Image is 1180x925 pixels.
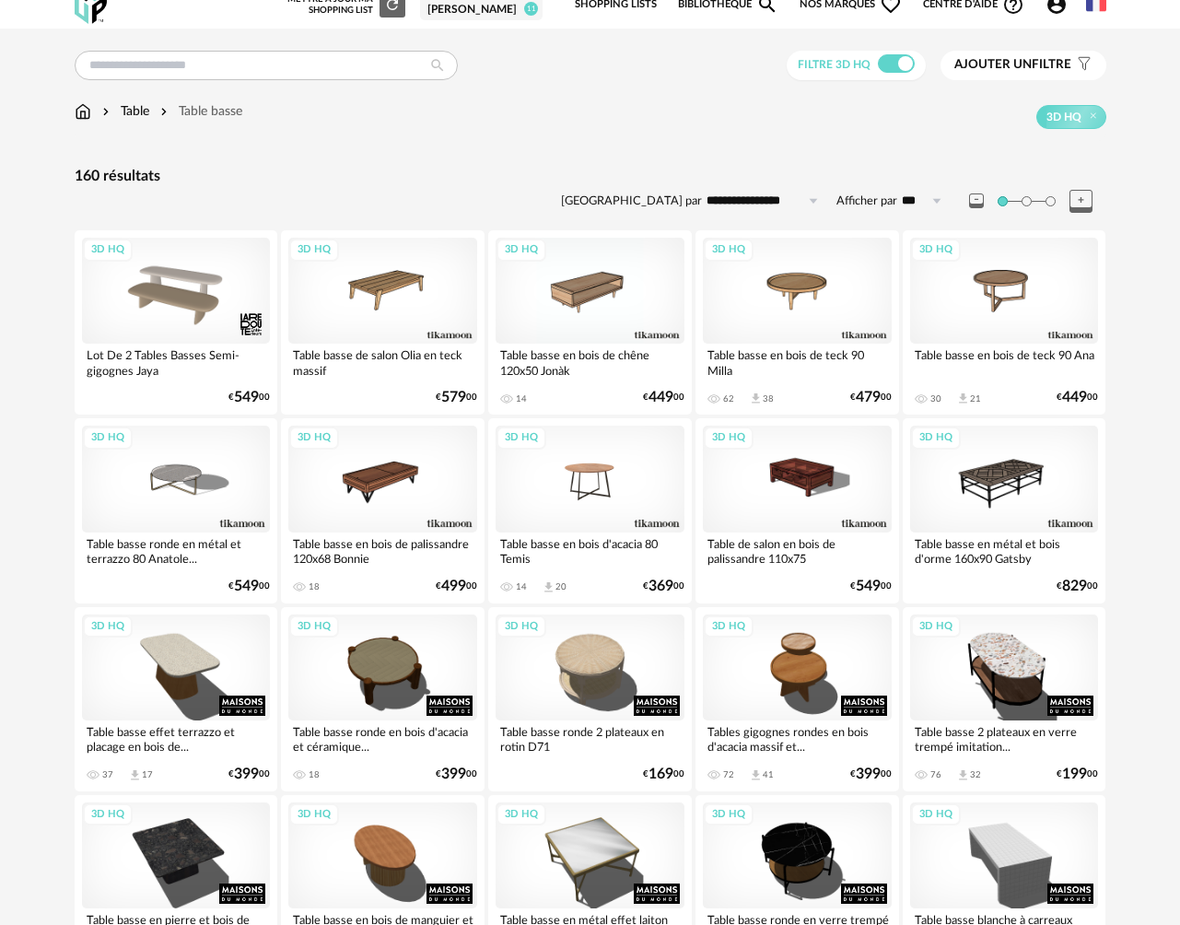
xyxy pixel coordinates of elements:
[281,230,485,415] a: 3D HQ Table basse de salon Olia en teck massif €57900
[234,768,259,780] span: 399
[954,58,1032,71] span: Ajouter un
[497,615,546,638] div: 3D HQ
[497,803,546,826] div: 3D HQ
[102,769,113,780] div: 37
[910,533,1099,569] div: Table basse en métal et bois d'orme 160x90 Gatsby
[1062,580,1087,592] span: 829
[850,768,892,780] div: € 00
[75,102,91,121] img: svg+xml;base64,PHN2ZyB3aWR0aD0iMTYiIGhlaWdodD0iMTciIHZpZXdCb3g9IjAgMCAxNiAxNyIgZmlsbD0ibm9uZSIgeG...
[704,803,754,826] div: 3D HQ
[488,230,692,415] a: 3D HQ Table basse en bois de chêne 120x50 Jonàk 14 €44900
[903,418,1106,603] a: 3D HQ Table basse en métal et bois d'orme 160x90 Gatsby €82900
[82,533,271,569] div: Table basse ronde en métal et terrazzo 80 Anatole...
[1057,580,1098,592] div: € 00
[516,393,527,404] div: 14
[970,769,981,780] div: 32
[436,580,477,592] div: € 00
[281,607,485,791] a: 3D HQ Table basse ronde en bois d'acacia et céramique... 18 €39900
[427,3,535,18] div: [PERSON_NAME]
[903,230,1106,415] a: 3D HQ Table basse en bois de teck 90 Ana 30 Download icon 21 €44900
[910,344,1099,381] div: Table basse en bois de teck 90 Ana
[228,392,270,404] div: € 00
[704,615,754,638] div: 3D HQ
[281,418,485,603] a: 3D HQ Table basse en bois de palissandre 120x68 Bonnie 18 €49900
[82,720,271,757] div: Table basse effet terrazzo et placage en bois de...
[911,239,961,262] div: 3D HQ
[1057,768,1098,780] div: € 00
[289,803,339,826] div: 3D HQ
[648,768,673,780] span: 169
[82,344,271,381] div: Lot De 2 Tables Basses Semi-gigognes Jaya
[1062,768,1087,780] span: 199
[309,581,320,592] div: 18
[99,102,113,121] img: svg+xml;base64,PHN2ZyB3aWR0aD0iMTYiIGhlaWdodD0iMTYiIHZpZXdCb3g9IjAgMCAxNiAxNiIgZmlsbD0ibm9uZSIgeG...
[234,392,259,404] span: 549
[910,720,1099,757] div: Table basse 2 plateaux en verre trempé imitation...
[749,392,763,405] span: Download icon
[497,427,546,450] div: 3D HQ
[856,768,881,780] span: 399
[723,769,734,780] div: 72
[142,769,153,780] div: 17
[289,615,339,638] div: 3D HQ
[436,768,477,780] div: € 00
[930,769,941,780] div: 76
[723,393,734,404] div: 62
[83,239,133,262] div: 3D HQ
[911,427,961,450] div: 3D HQ
[954,57,1071,73] span: filtre
[516,581,527,592] div: 14
[99,102,149,121] div: Table
[643,392,684,404] div: € 00
[75,167,1106,186] div: 160 résultats
[856,580,881,592] span: 549
[561,193,702,209] label: [GEOGRAPHIC_DATA] par
[903,607,1106,791] a: 3D HQ Table basse 2 plateaux en verre trempé imitation... 76 Download icon 32 €19900
[488,607,692,791] a: 3D HQ Table basse ronde 2 plateaux en rotin D71 €16900
[488,418,692,603] a: 3D HQ Table basse en bois d'acacia 80 Temis 14 Download icon 20 €36900
[234,580,259,592] span: 549
[956,768,970,782] span: Download icon
[798,59,870,70] span: Filtre 3D HQ
[911,615,961,638] div: 3D HQ
[695,607,899,791] a: 3D HQ Tables gigognes rondes en bois d'acacia massif et... 72 Download icon 41 €39900
[703,344,892,381] div: Table basse en bois de teck 90 Milla
[956,392,970,405] span: Download icon
[695,418,899,603] a: 3D HQ Table de salon en bois de palissandre 110x75 [PERSON_NAME] €54900
[850,392,892,404] div: € 00
[856,392,881,404] span: 479
[850,580,892,592] div: € 00
[1071,57,1092,73] span: Filter icon
[970,393,981,404] div: 21
[75,418,278,603] a: 3D HQ Table basse ronde en métal et terrazzo 80 Anatole... €54900
[83,803,133,826] div: 3D HQ
[75,230,278,415] a: 3D HQ Lot De 2 Tables Basses Semi-gigognes Jaya €54900
[496,344,684,381] div: Table basse en bois de chêne 120x50 Jonàk
[128,768,142,782] span: Download icon
[940,51,1106,80] button: Ajouter unfiltre Filter icon
[524,2,538,16] span: 11
[288,720,477,757] div: Table basse ronde en bois d'acacia et céramique...
[930,393,941,404] div: 30
[749,768,763,782] span: Download icon
[1046,110,1081,124] span: 3D HQ
[643,768,684,780] div: € 00
[288,533,477,569] div: Table basse en bois de palissandre 120x68 Bonnie
[763,393,774,404] div: 38
[441,392,466,404] span: 579
[836,193,897,209] label: Afficher par
[648,392,673,404] span: 449
[911,803,961,826] div: 3D HQ
[436,392,477,404] div: € 00
[1057,392,1098,404] div: € 00
[1062,392,1087,404] span: 449
[542,580,555,594] span: Download icon
[309,769,320,780] div: 18
[648,580,673,592] span: 369
[441,768,466,780] span: 399
[704,427,754,450] div: 3D HQ
[83,615,133,638] div: 3D HQ
[695,230,899,415] a: 3D HQ Table basse en bois de teck 90 Milla 62 Download icon 38 €47900
[289,239,339,262] div: 3D HQ
[289,427,339,450] div: 3D HQ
